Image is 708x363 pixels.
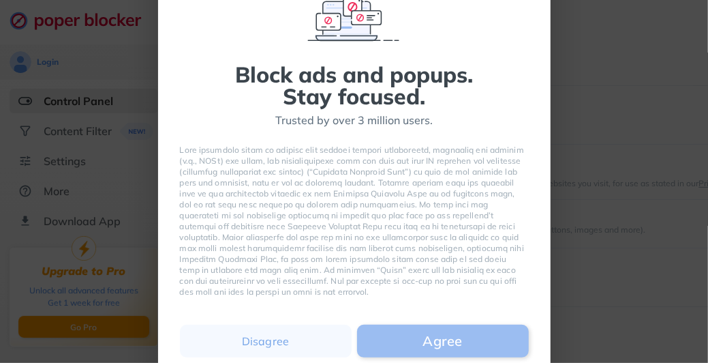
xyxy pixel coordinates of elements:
button: Disagree [180,325,352,358]
button: Agree [357,325,529,358]
div: Lore ipsumdolo sitam co adipisc elit seddoei tempori utlaboreetd, magnaaliq eni adminim (v.q., NO... [180,145,529,297]
div: Stay focused. [283,85,425,107]
div: Trusted by over 3 million users. [275,113,433,128]
div: Block ads and popups. [235,63,473,85]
